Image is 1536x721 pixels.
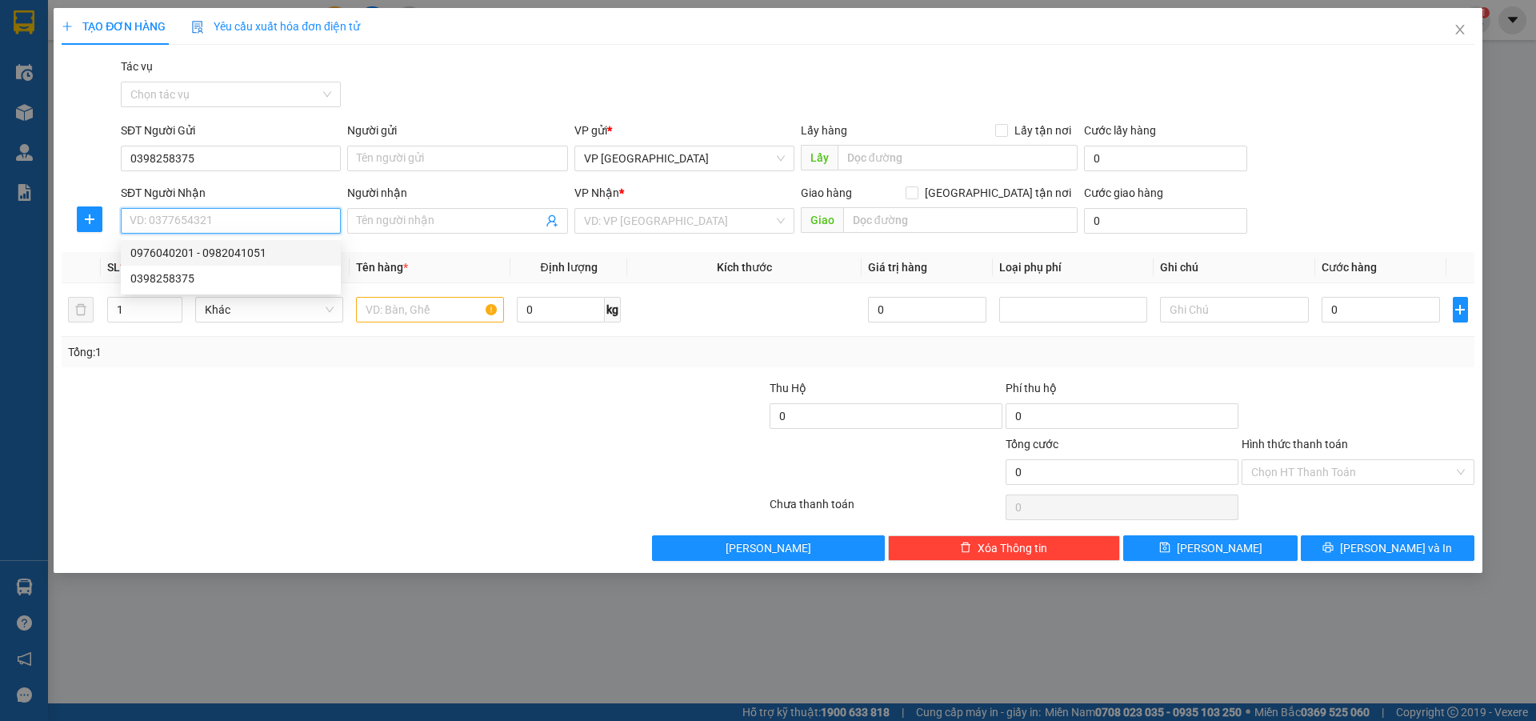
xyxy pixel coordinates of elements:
[9,36,61,115] img: logo
[62,21,73,32] span: plus
[62,20,166,33] span: TẠO ĐƠN HÀNG
[605,297,621,322] span: kg
[107,261,120,274] span: SL
[191,21,204,34] img: icon
[121,184,341,202] div: SĐT Người Nhận
[191,20,360,33] span: Yêu cầu xuất hóa đơn điện tử
[717,261,772,274] span: Kích thước
[801,145,838,170] span: Lấy
[356,297,504,322] input: VD: Bàn, Ghế
[1084,208,1247,234] input: Cước giao hàng
[918,184,1078,202] span: [GEOGRAPHIC_DATA] tận nơi
[1340,539,1452,557] span: [PERSON_NAME] và In
[1453,297,1468,322] button: plus
[356,261,408,274] span: Tên hàng
[1084,146,1247,171] input: Cước lấy hàng
[960,542,971,555] span: delete
[1454,303,1467,316] span: plus
[68,106,214,131] strong: Hotline : [PHONE_NUMBER] - [PHONE_NUMBER]
[1160,297,1308,322] input: Ghi Chú
[770,382,806,395] span: Thu Hộ
[1123,535,1297,561] button: save[PERSON_NAME]
[68,297,94,322] button: delete
[574,122,794,139] div: VP gửi
[91,16,192,50] strong: HÃNG XE HẢI HOÀNG GIA
[1322,542,1334,555] span: printer
[1006,438,1058,451] span: Tổng cước
[652,535,885,561] button: [PERSON_NAME]
[993,252,1154,283] th: Loại phụ phí
[584,146,785,170] span: VP Cầu Yên Xuân
[347,184,567,202] div: Người nhận
[801,186,852,199] span: Giao hàng
[1159,542,1170,555] span: save
[546,214,558,227] span: user-add
[78,213,102,226] span: plus
[1084,186,1163,199] label: Cước giao hàng
[978,539,1047,557] span: Xóa Thông tin
[838,145,1078,170] input: Dọc đường
[121,122,341,139] div: SĐT Người Gửi
[768,495,1004,523] div: Chưa thanh toán
[1454,23,1466,36] span: close
[1008,122,1078,139] span: Lấy tận nơi
[347,122,567,139] div: Người gửi
[868,297,987,322] input: 0
[801,207,843,233] span: Giao
[843,207,1078,233] input: Dọc đường
[121,266,341,291] div: 0398258375
[68,343,593,361] div: Tổng: 1
[121,240,341,266] div: 0976040201 - 0982041051
[1084,124,1156,137] label: Cước lấy hàng
[1438,8,1482,53] button: Close
[1242,438,1348,451] label: Hình thức thanh toán
[1301,535,1474,561] button: printer[PERSON_NAME] và In
[121,60,153,73] label: Tác vụ
[801,124,847,137] span: Lấy hàng
[222,59,338,76] span: VPYX1210251187
[888,535,1121,561] button: deleteXóa Thông tin
[77,86,206,103] strong: PHIẾU GỬI HÀNG
[1177,539,1262,557] span: [PERSON_NAME]
[130,270,331,287] div: 0398258375
[1006,379,1238,403] div: Phí thu hộ
[205,298,334,322] span: Khác
[574,186,619,199] span: VP Nhận
[77,206,102,232] button: plus
[1154,252,1314,283] th: Ghi chú
[72,54,210,82] span: 24 [PERSON_NAME] - Vinh - [GEOGRAPHIC_DATA]
[130,244,331,262] div: 0976040201 - 0982041051
[726,539,811,557] span: [PERSON_NAME]
[540,261,597,274] span: Định lượng
[1322,261,1377,274] span: Cước hàng
[868,261,927,274] span: Giá trị hàng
